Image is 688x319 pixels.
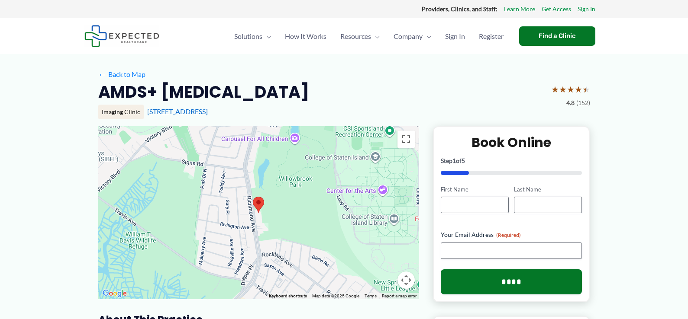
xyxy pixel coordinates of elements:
[576,97,590,108] span: (152)
[394,21,423,51] span: Company
[519,26,595,46] a: Find a Clinic
[452,157,456,164] span: 1
[423,21,431,51] span: Menu Toggle
[559,81,567,97] span: ★
[462,157,465,164] span: 5
[98,81,309,102] h2: AMDS+ [MEDICAL_DATA]
[504,3,535,15] a: Learn More
[578,3,595,15] a: Sign In
[441,230,582,239] label: Your Email Address
[98,68,145,81] a: ←Back to Map
[100,288,129,299] a: Open this area in Google Maps (opens a new window)
[542,3,571,15] a: Get Access
[422,5,497,13] strong: Providers, Clinics, and Staff:
[365,293,377,298] a: Terms (opens in new tab)
[479,21,504,51] span: Register
[98,105,144,119] div: Imaging Clinic
[234,21,262,51] span: Solutions
[441,185,509,194] label: First Name
[227,21,278,51] a: SolutionsMenu Toggle
[496,232,521,238] span: (Required)
[445,21,465,51] span: Sign In
[371,21,380,51] span: Menu Toggle
[582,81,590,97] span: ★
[472,21,510,51] a: Register
[441,134,582,151] h2: Book Online
[147,107,208,115] a: [STREET_ADDRESS]
[397,131,415,148] button: Toggle fullscreen view
[333,21,387,51] a: ResourcesMenu Toggle
[340,21,371,51] span: Resources
[438,21,472,51] a: Sign In
[278,21,333,51] a: How It Works
[514,185,582,194] label: Last Name
[98,70,107,78] span: ←
[382,293,417,298] a: Report a map error
[575,81,582,97] span: ★
[566,97,575,108] span: 4.8
[312,293,359,298] span: Map data ©2025 Google
[84,25,159,47] img: Expected Healthcare Logo - side, dark font, small
[262,21,271,51] span: Menu Toggle
[227,21,510,51] nav: Primary Site Navigation
[567,81,575,97] span: ★
[551,81,559,97] span: ★
[269,293,307,299] button: Keyboard shortcuts
[397,271,415,289] button: Map camera controls
[387,21,438,51] a: CompanyMenu Toggle
[441,158,582,164] p: Step of
[285,21,326,51] span: How It Works
[100,288,129,299] img: Google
